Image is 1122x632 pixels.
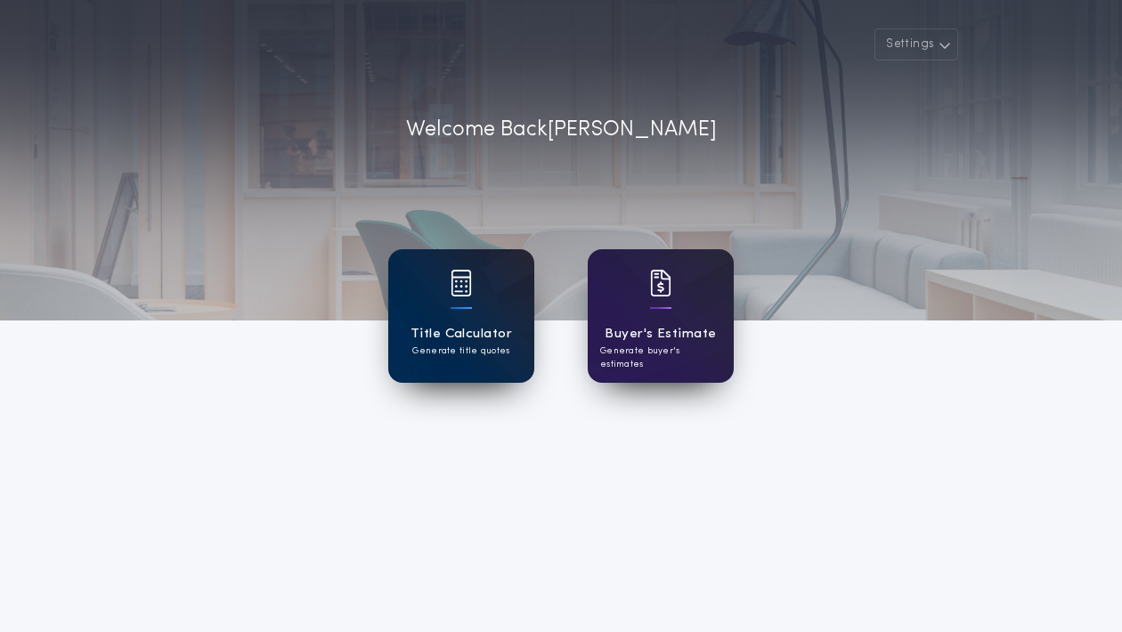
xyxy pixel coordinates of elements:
[411,324,512,344] h1: Title Calculator
[412,344,509,358] p: Generate title quotes
[650,270,671,296] img: card icon
[388,249,534,383] a: card iconTitle CalculatorGenerate title quotes
[605,324,716,344] h1: Buyer's Estimate
[451,270,472,296] img: card icon
[588,249,734,383] a: card iconBuyer's EstimateGenerate buyer's estimates
[874,28,958,61] button: Settings
[600,344,721,371] p: Generate buyer's estimates
[406,114,717,146] p: Welcome Back [PERSON_NAME]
